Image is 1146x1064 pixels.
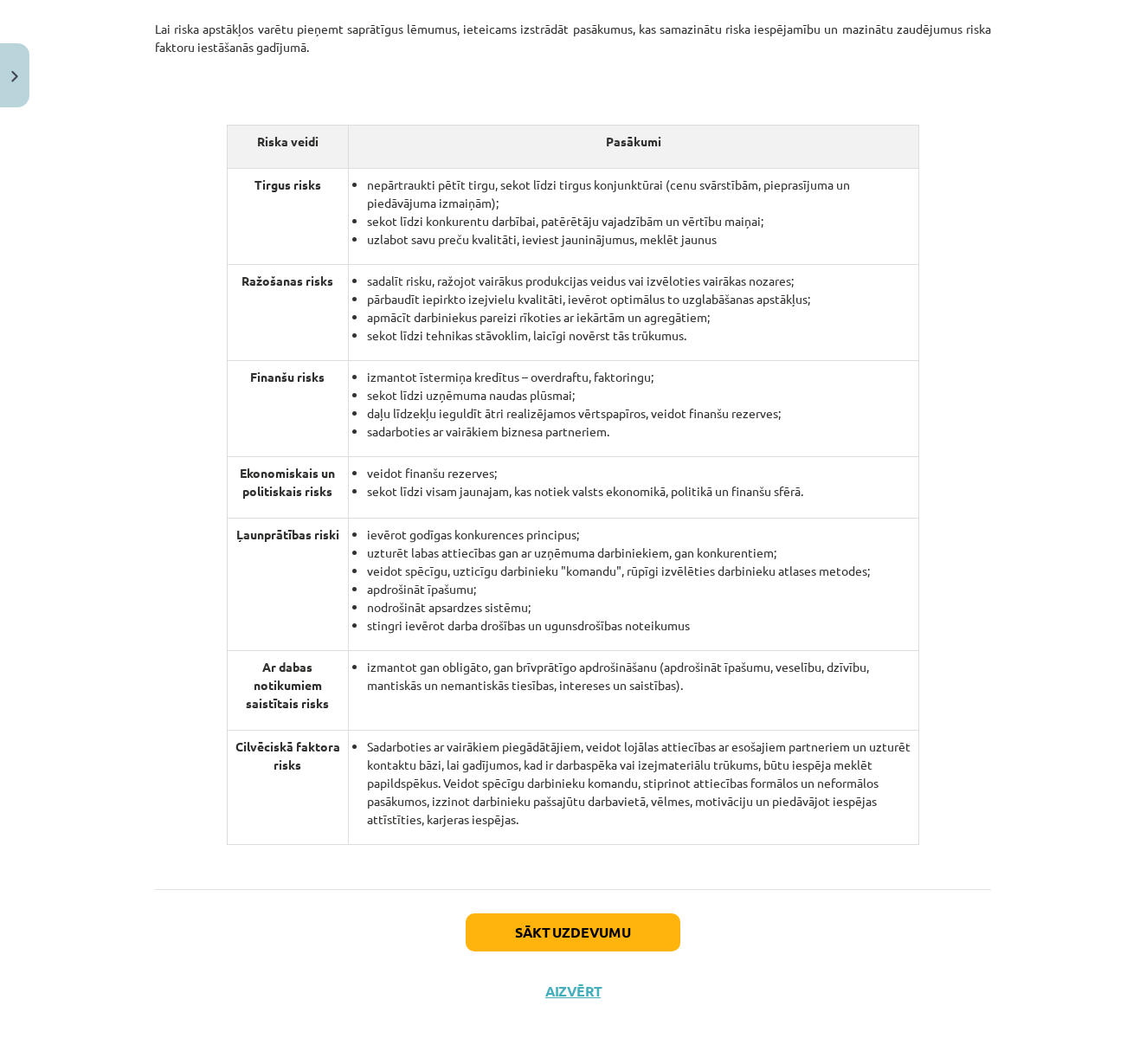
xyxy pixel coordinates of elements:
[367,464,911,482] li: veidot finanšu rezerves;
[540,983,606,1000] button: Aizvērt
[367,326,911,345] li: sekot līdzi tehnikas stāvoklim, laicīgi novērst tās trūkumus.
[246,659,329,711] b: Ar dabas notikumiem saistītais risks
[367,386,911,404] li: sekot līdzi uzņēmuma naudas plūsmai;
[367,562,911,580] li: veidot spēcīgu, uzticīgu darbinieku "komandu", rūpīgi izvēlēties darbinieku atlases metodes;
[367,176,911,212] li: nepārtraukti pētīt tirgu, sekot līdzi tirgus konjunktūrai (cenu svārstībām, pieprasījuma un piedā...
[257,133,319,149] b: Riska veidi
[367,368,911,386] li: izmantot īstermiņa kredītus – overdraftu, faktoringu;
[367,290,911,308] li: pārbaudīt iepirkto izejvielu kvalitāti, ievērot optimālus to uzglabāšanas apstākļus;
[367,272,911,290] li: sadalīt risku, ražojot vairākus produkcijas veidus vai izvēloties vairākas nozares;
[367,422,911,441] li: sadarboties ar vairākiem biznesa partneriem.
[367,230,911,248] li: uzlabot savu preču kvalitāti, ieviest jauninājumus, meklēt jaunus
[155,20,991,56] p: Lai riska apstākļos varētu pieņemt saprātīgus lēmumus, ieteicams izstrādāt pasākumus, kas samazin...
[367,308,911,326] li: apmācīt darbiniekus pareizi rīkoties ar iekārtām un agregātiem;
[240,465,335,499] b: Ekonomiskais un politiskais risks
[367,404,911,422] li: daļu līdzekļu ieguldīt ātri realizējamos vērtspapīros, veidot finanšu rezerves;
[466,913,680,951] button: Sākt uzdevumu
[235,738,340,772] b: Cilvēciskā faktora risks
[367,738,911,829] li: Sadarboties ar vairākiem piegādātājiem, veidot lojālas attiecības ar esošajiem partneriem un uztu...
[367,482,911,500] li: sekot līdzi visam jaunajam, kas notiek valsts ekonomikā, politikā un finanšu sfērā.
[11,71,18,82] img: icon-close-lesson-0947bae3869378f0d4975bcd49f059093ad1ed9edebbc8119c70593378902aed.svg
[367,526,911,544] li: ievērot godīgas konkurences principus;
[241,273,333,288] b: Ražošanas risks
[367,616,911,635] li: stingri ievērot darba drošības un ugunsdrošības noteikumus
[367,544,911,562] li: uzturēt labas attiecības gan ar uzņēmuma darbiniekiem, gan konkurentiem;
[236,526,339,542] b: Ļaunprātības riski
[254,177,321,192] b: Tirgus risks
[367,580,911,598] li: apdrošināt īpašumu;
[367,212,911,230] li: sekot līdzi konkurentu darbībai, patērētāju vajadzībām un vērtību maiņai;
[367,598,911,616] li: nodrošināt apsardzes sistēmu;
[606,133,661,149] b: Pasākumi
[367,658,911,694] li: izmantot gan obligāto, gan brīvprātīgo apdrošināšanu (apdrošināt īpašumu, veselību, dzīvību, mant...
[250,369,325,384] b: Finanšu risks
